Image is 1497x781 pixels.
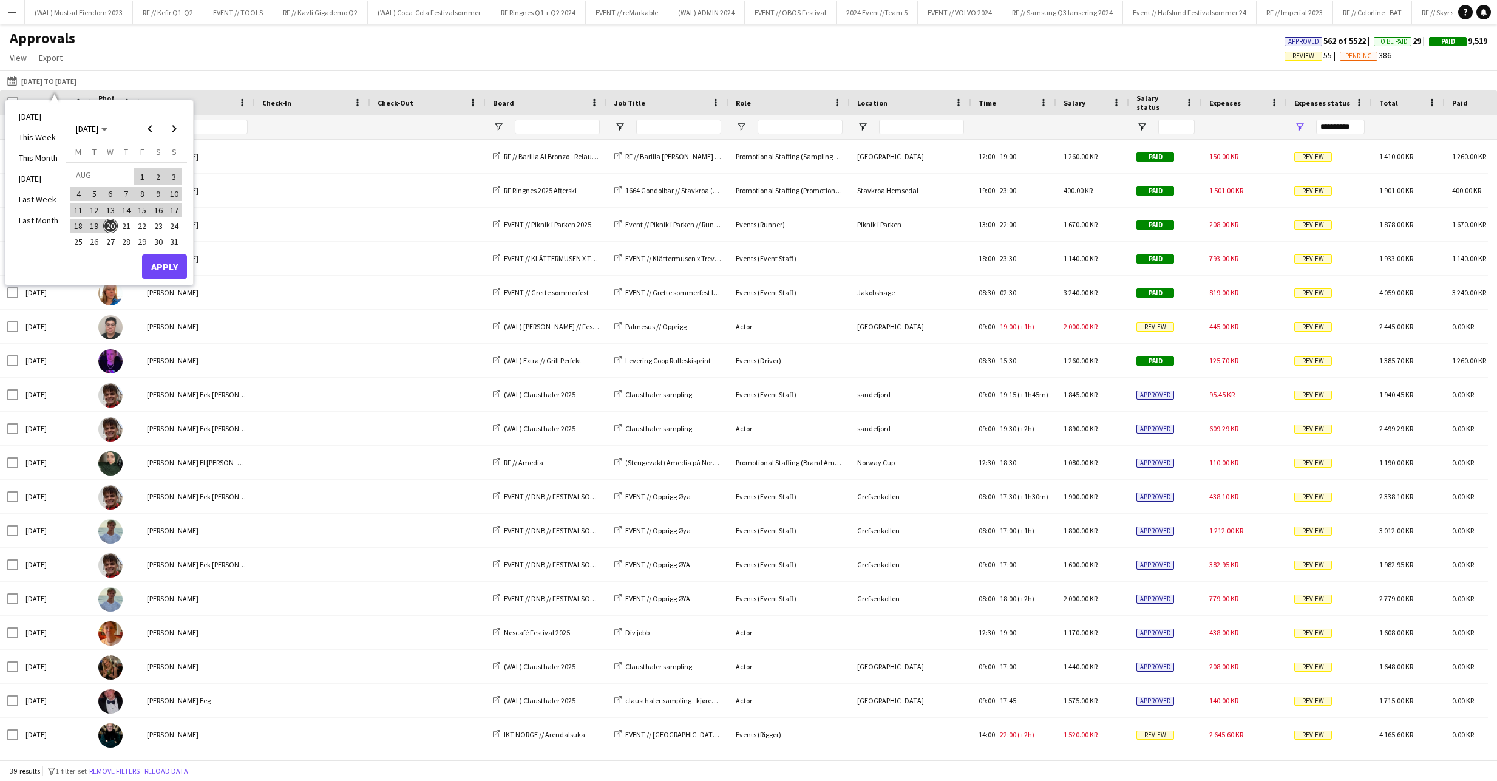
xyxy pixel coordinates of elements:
[1136,121,1147,132] button: Open Filter Menu
[1002,1,1123,24] button: RF // Samsung Q3 lansering 2024
[504,560,624,569] span: EVENT // DNB // FESTIVALSOMMER 2025
[614,492,691,501] a: EVENT // Opprigg Øya
[119,187,134,202] span: 7
[1136,152,1174,162] span: Paid
[493,121,504,132] button: Open Filter Menu
[493,186,577,195] a: RF Ringnes 2025 Afterski
[156,146,161,157] span: S
[504,730,585,739] span: IKT NORGE // Arendalsuka
[625,152,744,161] span: RF // Barilla [PERSON_NAME] Sampling
[98,451,123,476] img: Nawal El Baraka
[614,186,731,195] a: 1664 Gondolbar // Stavkroa (Reise)
[71,219,86,233] span: 18
[5,73,79,88] button: [DATE] to [DATE]
[378,98,413,107] span: Check-Out
[614,662,692,671] a: Clausthaler sampling
[728,718,850,751] div: Events (Rigger)
[493,662,575,671] a: (WAL) Clausthaler 2025
[1257,1,1333,24] button: RF // Imperial 2023
[18,514,91,547] div: [DATE]
[493,288,589,297] a: EVENT // Grette sommerfest
[728,650,850,683] div: Actor
[140,480,255,513] div: [PERSON_NAME] Eek [PERSON_NAME]
[34,50,67,66] a: Export
[614,424,692,433] a: Clausthaler sampling
[169,120,248,134] input: Name Filter Input
[87,765,142,778] button: Remove filters
[119,203,134,217] span: 14
[118,218,134,234] button: 21-08-2025
[18,718,91,751] div: [DATE]
[140,412,255,445] div: [PERSON_NAME] Eek [PERSON_NAME]
[1292,52,1314,60] span: Review
[134,167,150,186] button: 01-08-2025
[504,356,582,365] span: (WAL) Extra // Grill Perfekt
[736,121,747,132] button: Open Filter Menu
[134,202,150,218] button: 15-08-2025
[504,322,633,331] span: (WAL) [PERSON_NAME] // Festivalsommer
[493,356,582,365] a: (WAL) Extra // Grill Perfekt
[119,219,134,233] span: 21
[850,276,971,309] div: Jakobshage
[140,582,255,615] div: [PERSON_NAME]
[167,219,182,233] span: 24
[12,127,66,148] li: This Week
[728,344,850,377] div: Events (Driver)
[103,218,118,234] button: 20-08-2025
[879,120,964,134] input: Location Filter Input
[86,234,102,250] button: 26-08-2025
[1429,35,1487,46] span: 9,519
[614,594,690,603] a: EVENT // Opprigg ØYA
[18,684,91,717] div: [DATE]
[1158,120,1195,134] input: Salary status Filter Input
[25,1,133,24] button: (WAL) Mustad Eiendom 2023
[614,730,741,739] a: EVENT // [GEOGRAPHIC_DATA] // IKEA
[614,322,687,331] a: Palmesus // Opprigg
[1136,94,1180,112] span: Salary status
[850,140,971,173] div: [GEOGRAPHIC_DATA]
[493,492,624,501] a: EVENT // DNB // FESTIVALSOMMER 2025
[134,234,150,250] button: 29-08-2025
[625,220,724,229] span: Event // Piknik i Parken // Runner
[504,186,577,195] span: RF Ringnes 2025 Afterski
[18,310,91,343] div: [DATE]
[625,492,691,501] span: EVENT // Opprigg Øya
[140,378,255,411] div: [PERSON_NAME] Eek [PERSON_NAME]
[857,121,868,132] button: Open Filter Menu
[18,480,91,513] div: [DATE]
[625,628,650,637] span: Div jobb
[1209,98,1241,107] span: Expenses
[1209,152,1238,161] span: 150.00 KR
[134,218,150,234] button: 22-08-2025
[172,146,177,157] span: S
[625,730,741,739] span: EVENT // [GEOGRAPHIC_DATA] // IKEA
[625,526,691,535] span: EVENT // Opprigg Øya
[140,344,255,377] div: [PERSON_NAME]
[150,186,166,202] button: 09-08-2025
[98,723,123,748] img: Kasper André Melås
[167,234,182,249] span: 31
[614,628,650,637] a: Div jobb
[979,152,995,161] span: 12:00
[996,152,999,161] span: -
[1340,50,1391,61] span: 386
[86,202,102,218] button: 12-08-2025
[133,1,203,24] button: RF // Kefir Q1-Q2
[18,650,91,683] div: [DATE]
[614,254,779,263] a: EVENT // Klättermusen x Trevare // Gjennomføring
[150,202,166,218] button: 16-08-2025
[10,52,27,63] span: View
[18,412,91,445] div: [DATE]
[493,98,514,107] span: Board
[86,186,102,202] button: 05-08-2025
[71,203,86,217] span: 11
[625,662,692,671] span: Clausthaler sampling
[586,1,668,24] button: EVENT // reMarkable
[98,281,123,305] img: Amalie Gravnås
[71,118,112,140] button: Choose month and year
[1379,152,1413,161] span: 1 410.00 KR
[150,167,166,186] button: 02-08-2025
[140,650,255,683] div: [PERSON_NAME]
[728,616,850,649] div: Actor
[18,276,91,309] div: [DATE]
